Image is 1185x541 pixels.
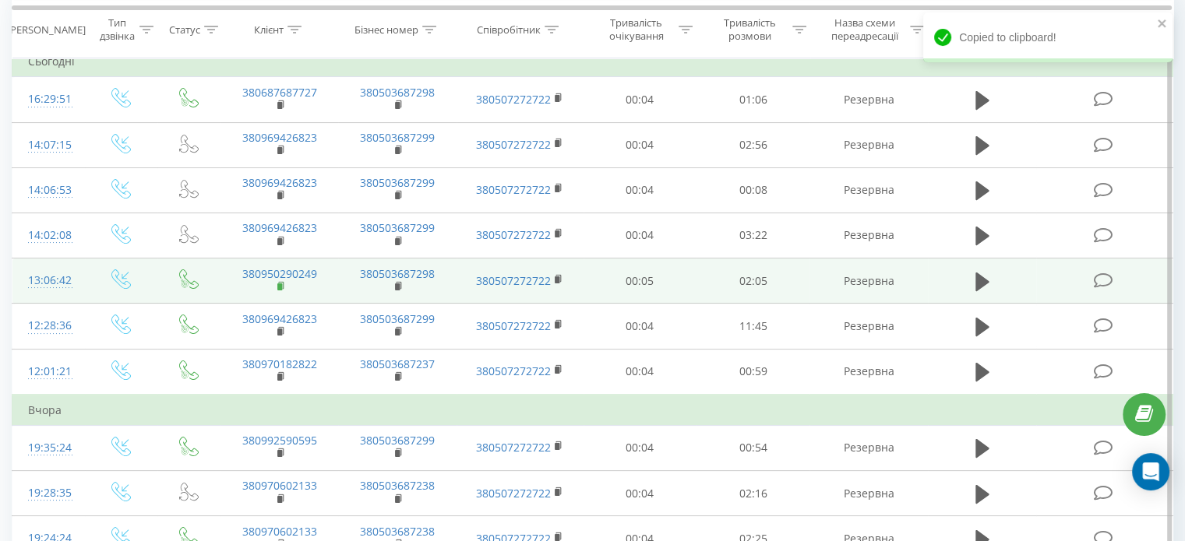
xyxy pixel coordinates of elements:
[697,349,809,395] td: 00:59
[242,478,317,493] a: 380970602133
[242,130,317,145] a: 380969426823
[28,130,69,160] div: 14:07:15
[809,425,927,470] td: Резервна
[360,220,435,235] a: 380503687299
[242,357,317,371] a: 380970182822
[476,486,551,501] a: 380507272722
[28,357,69,387] div: 12:01:21
[28,265,69,296] div: 13:06:42
[584,425,697,470] td: 00:04
[7,23,86,36] div: [PERSON_NAME]
[697,304,809,349] td: 11:45
[1132,453,1169,490] div: Open Intercom Messenger
[242,311,317,326] a: 380969426823
[28,220,69,251] div: 14:02:08
[476,227,551,242] a: 380507272722
[360,175,435,190] a: 380503687299
[169,23,200,36] div: Статус
[477,23,541,36] div: Співробітник
[584,77,697,122] td: 00:04
[360,524,435,539] a: 380503687238
[711,16,788,43] div: Тривалість розмови
[242,524,317,539] a: 380970602133
[809,213,927,258] td: Резервна
[598,16,675,43] div: Тривалість очікування
[12,46,1173,77] td: Сьогодні
[809,304,927,349] td: Резервна
[584,167,697,213] td: 00:04
[584,304,697,349] td: 00:04
[809,167,927,213] td: Резервна
[697,77,809,122] td: 01:06
[360,130,435,145] a: 380503687299
[809,77,927,122] td: Резервна
[98,16,135,43] div: Тип дзвінка
[476,182,551,197] a: 380507272722
[360,433,435,448] a: 380503687299
[476,273,551,288] a: 380507272722
[28,84,69,114] div: 16:29:51
[697,213,809,258] td: 03:22
[809,471,927,516] td: Резервна
[476,364,551,378] a: 380507272722
[476,440,551,455] a: 380507272722
[254,23,284,36] div: Клієнт
[28,478,69,508] div: 19:28:35
[242,175,317,190] a: 380969426823
[354,23,418,36] div: Бізнес номер
[360,478,435,493] a: 380503687238
[476,318,551,333] a: 380507272722
[584,122,697,167] td: 00:04
[360,357,435,371] a: 380503687237
[697,258,809,304] td: 02:05
[242,266,317,281] a: 380950290249
[1157,17,1168,32] button: close
[476,137,551,152] a: 380507272722
[697,122,809,167] td: 02:56
[809,258,927,304] td: Резервна
[360,311,435,326] a: 380503687299
[809,122,927,167] td: Резервна
[476,92,551,107] a: 380507272722
[584,258,697,304] td: 00:05
[584,471,697,516] td: 00:04
[28,175,69,206] div: 14:06:53
[809,349,927,395] td: Резервна
[923,12,1173,62] div: Copied to clipboard!
[360,85,435,100] a: 380503687298
[824,16,906,43] div: Назва схеми переадресації
[360,266,435,281] a: 380503687298
[584,349,697,395] td: 00:04
[28,311,69,341] div: 12:28:36
[697,167,809,213] td: 00:08
[584,213,697,258] td: 00:04
[28,433,69,463] div: 19:35:24
[242,85,317,100] a: 380687687727
[697,471,809,516] td: 02:16
[697,425,809,470] td: 00:54
[242,433,317,448] a: 380992590595
[12,395,1173,426] td: Вчора
[242,220,317,235] a: 380969426823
